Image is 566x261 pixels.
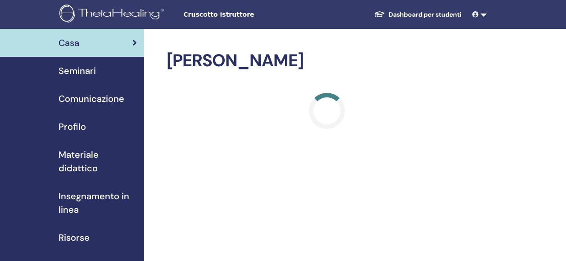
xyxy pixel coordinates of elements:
[367,6,469,23] a: Dashboard per studenti
[59,64,96,78] span: Seminari
[59,189,137,216] span: Insegnamento in linea
[183,10,318,19] span: Cruscotto istruttore
[59,120,86,133] span: Profilo
[59,231,90,244] span: Risorse
[59,5,167,25] img: logo.png
[59,92,124,105] span: Comunicazione
[374,10,385,18] img: graduation-cap-white.svg
[59,36,79,50] span: Casa
[59,148,137,175] span: Materiale didattico
[167,50,488,71] h2: [PERSON_NAME]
